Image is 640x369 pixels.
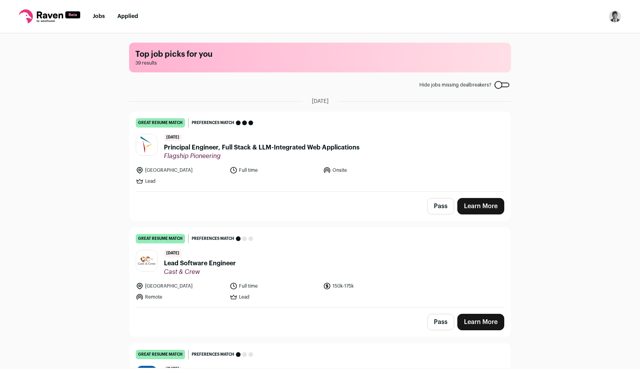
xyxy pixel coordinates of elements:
[164,143,360,152] span: Principal Engineer, Full Stack & LLM-Integrated Web Applications
[609,10,621,23] button: Open dropdown
[117,14,138,19] a: Applied
[192,351,234,358] span: Preferences match
[136,134,157,155] img: 5d121f826d52d027c9af475be24464cea052c6e0dc937544c71395e56d649636.jpg
[230,166,319,174] li: Full time
[427,314,454,330] button: Pass
[164,259,236,268] span: Lead Software Engineer
[419,82,491,88] span: Hide jobs missing dealbreakers?
[164,250,182,257] span: [DATE]
[136,234,185,243] div: great resume match
[427,198,454,214] button: Pass
[164,134,182,141] span: [DATE]
[609,10,621,23] img: 3483108-medium_jpg
[136,166,225,174] li: [GEOGRAPHIC_DATA]
[323,166,412,174] li: Onsite
[164,152,360,160] span: Flagship Pioneering
[93,14,105,19] a: Jobs
[135,49,505,60] h1: Top job picks for you
[136,250,157,271] img: 8916393811a508570f814a23feff2f6e19c91be18224e7eec06683a4e941acb4.png
[457,314,504,330] a: Learn More
[192,119,234,127] span: Preferences match
[136,177,225,185] li: Lead
[129,112,511,191] a: great resume match Preferences match [DATE] Principal Engineer, Full Stack & LLM-Integrated Web A...
[136,282,225,290] li: [GEOGRAPHIC_DATA]
[136,118,185,128] div: great resume match
[230,293,319,301] li: Lead
[192,235,234,243] span: Preferences match
[135,60,505,66] span: 39 results
[457,198,504,214] a: Learn More
[230,282,319,290] li: Full time
[164,268,236,276] span: Cast & Crew
[129,228,511,307] a: great resume match Preferences match [DATE] Lead Software Engineer Cast & Crew [GEOGRAPHIC_DATA] ...
[323,282,412,290] li: 150k-175k
[136,293,225,301] li: Remote
[136,350,185,359] div: great resume match
[312,97,329,105] span: [DATE]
